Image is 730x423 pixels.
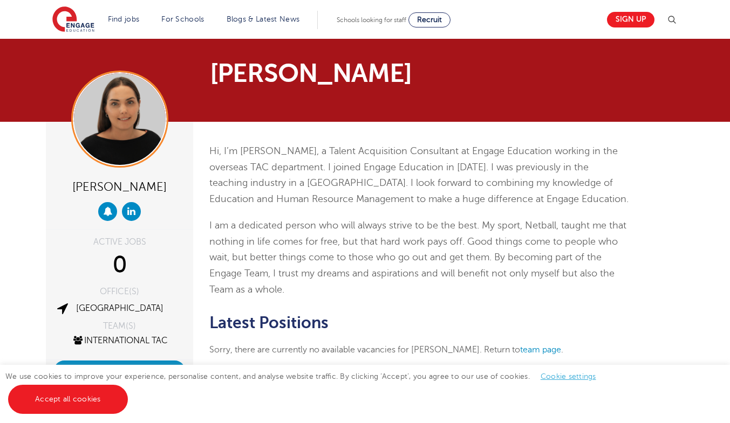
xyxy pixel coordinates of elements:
[337,16,406,24] span: Schools looking for staff
[209,343,630,357] p: Sorry, there are currently no available vacancies for [PERSON_NAME]. Return to .
[607,12,654,27] a: Sign up
[541,372,596,380] a: Cookie settings
[408,12,451,27] a: Recruit
[209,143,630,207] p: Hi, I’m [PERSON_NAME], a Talent Acquisition Consultant at Engage Education working in the oversea...
[54,360,185,381] button: Request A Callback
[54,238,185,246] div: ACTIVE JOBS
[54,252,185,279] div: 0
[227,15,300,23] a: Blogs & Latest News
[108,15,140,23] a: Find jobs
[210,60,466,86] h1: [PERSON_NAME]
[5,372,607,403] span: We use cookies to improve your experience, personalise content, and analyse website traffic. By c...
[520,345,561,355] a: team page
[417,16,442,24] span: Recruit
[76,303,163,313] a: [GEOGRAPHIC_DATA]
[52,6,94,33] img: Engage Education
[209,218,630,297] p: I am a dedicated person who will always strive to be the best. My sport, Netball, taught me that ...
[209,314,630,332] h2: Latest Positions
[54,287,185,296] div: OFFICE(S)
[161,15,204,23] a: For Schools
[54,322,185,330] div: TEAM(S)
[8,385,128,414] a: Accept all cookies
[54,176,185,197] div: [PERSON_NAME]
[72,336,168,345] a: International TAC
